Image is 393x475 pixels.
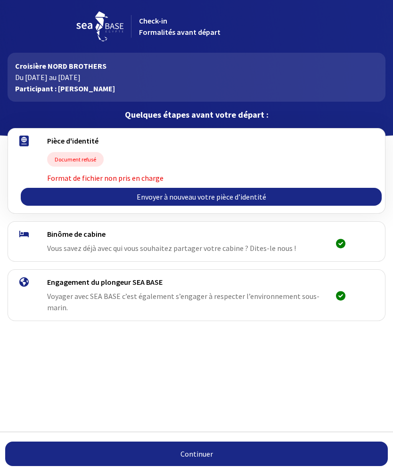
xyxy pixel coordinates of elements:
p: Quelques étapes avant votre départ : [8,109,385,121]
img: logo_seabase.svg [76,11,123,41]
img: passport.svg [19,136,29,146]
h4: Engagement du plongeur SEA BASE [47,277,322,287]
p: Du [DATE] au [DATE] [15,72,378,83]
a: Envoyer à nouveau votre pièce d’identité [21,188,382,206]
h4: Pièce d'identité [47,136,353,145]
h4: Binôme de cabine [47,229,322,239]
span: Vous savez déjà avec qui vous souhaitez partager votre cabine ? Dites-le nous ! [47,243,296,253]
img: engagement.svg [19,277,29,287]
span: Document refusé [47,152,104,167]
span: Voyager avec SEA BASE c’est également s’engager à respecter l’environnement sous-marin. [47,291,319,312]
span: Check-in Formalités avant départ [139,16,221,37]
p: Format de fichier non pris en charge [47,172,353,184]
p: Participant : [PERSON_NAME] [15,83,378,94]
a: Continuer [5,442,388,466]
img: binome.svg [19,231,29,237]
p: Croisière NORD BROTHERS [15,60,378,72]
